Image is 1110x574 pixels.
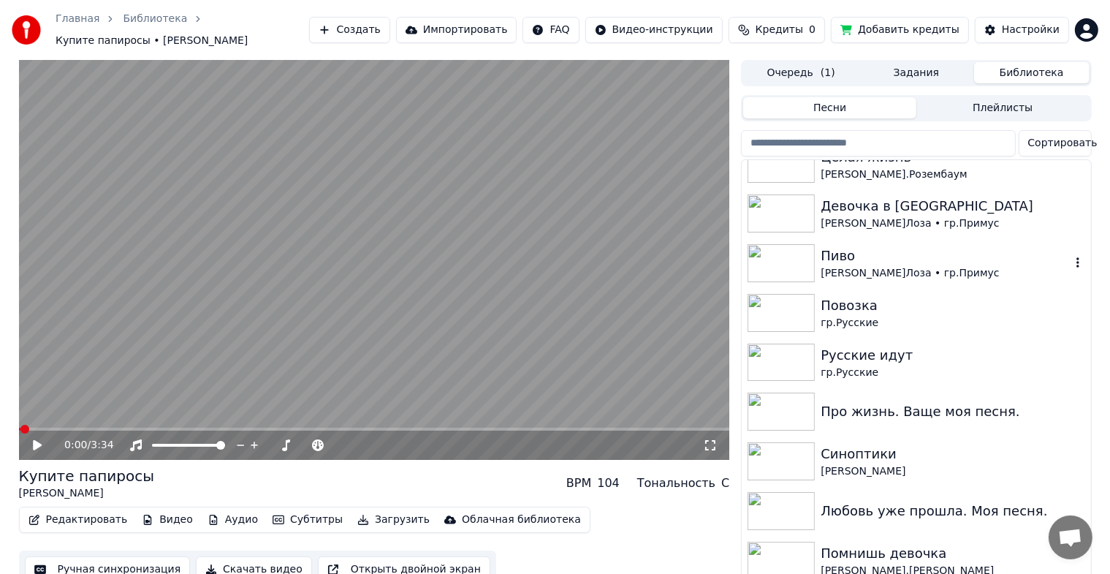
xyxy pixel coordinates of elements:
[23,510,134,530] button: Редактировать
[821,401,1084,422] div: Про жизнь. Ваще моя песня.
[821,196,1084,216] div: Девочка в [GEOGRAPHIC_DATA]
[821,464,1084,479] div: [PERSON_NAME]
[396,17,517,43] button: Импортировать
[821,266,1070,281] div: [PERSON_NAME]Лоза • гр.Примус
[821,66,835,80] span: ( 1 )
[56,34,248,48] span: Купите папиросы • [PERSON_NAME]
[56,12,309,48] nav: breadcrumb
[821,295,1084,316] div: Повозка
[136,510,199,530] button: Видео
[1028,136,1098,151] span: Сортировать
[821,167,1084,182] div: [PERSON_NAME].Розембаум
[821,501,1084,521] div: Любовь уже прошла. Моя песня.
[351,510,436,530] button: Загрузить
[821,216,1084,231] div: [PERSON_NAME]Лоза • гр.Примус
[597,475,620,492] div: 104
[19,466,155,486] div: Купите папиросы
[91,438,113,453] span: 3:34
[756,23,803,37] span: Кредиты
[859,62,974,83] button: Задания
[743,97,916,118] button: Песни
[202,510,264,530] button: Аудио
[831,17,969,43] button: Добавить кредиты
[729,17,825,43] button: Кредиты0
[566,475,591,492] div: BPM
[462,513,581,527] div: Облачная библиотека
[821,316,1084,331] div: гр.Русские
[821,543,1084,564] div: Помнишь девочка
[821,345,1084,366] div: Русские идут
[19,486,155,501] div: [PERSON_NAME]
[309,17,389,43] button: Создать
[56,12,99,26] a: Главная
[64,438,87,453] span: 0:00
[1049,516,1092,559] a: Открытый чат
[743,62,859,83] button: Очередь
[637,475,715,492] div: Тональность
[809,23,816,37] span: 0
[821,246,1070,266] div: Пиво
[64,438,99,453] div: /
[267,510,349,530] button: Субтитры
[123,12,187,26] a: Библиотека
[821,366,1084,380] div: гр.Русские
[522,17,579,43] button: FAQ
[974,62,1090,83] button: Библиотека
[916,97,1090,118] button: Плейлисты
[1002,23,1060,37] div: Настройки
[585,17,723,43] button: Видео-инструкции
[12,15,41,45] img: youka
[821,444,1084,464] div: Синоптики
[721,475,729,492] div: C
[975,17,1069,43] button: Настройки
